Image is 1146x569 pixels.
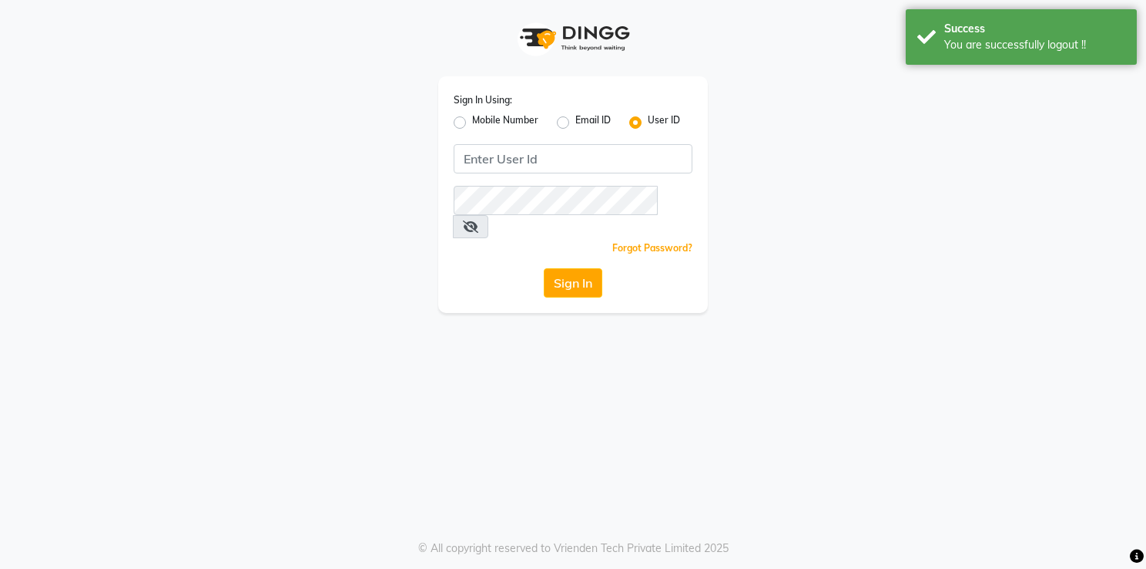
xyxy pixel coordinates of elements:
label: Email ID [575,113,611,132]
a: Forgot Password? [612,242,692,254]
label: Sign In Using: [454,93,512,107]
div: You are successfully logout !! [944,37,1125,53]
label: User ID [648,113,680,132]
div: Success [944,21,1125,37]
button: Sign In [544,268,602,298]
img: logo1.svg [511,15,635,61]
input: Username [454,186,658,215]
label: Mobile Number [472,113,538,132]
input: Username [454,144,692,173]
